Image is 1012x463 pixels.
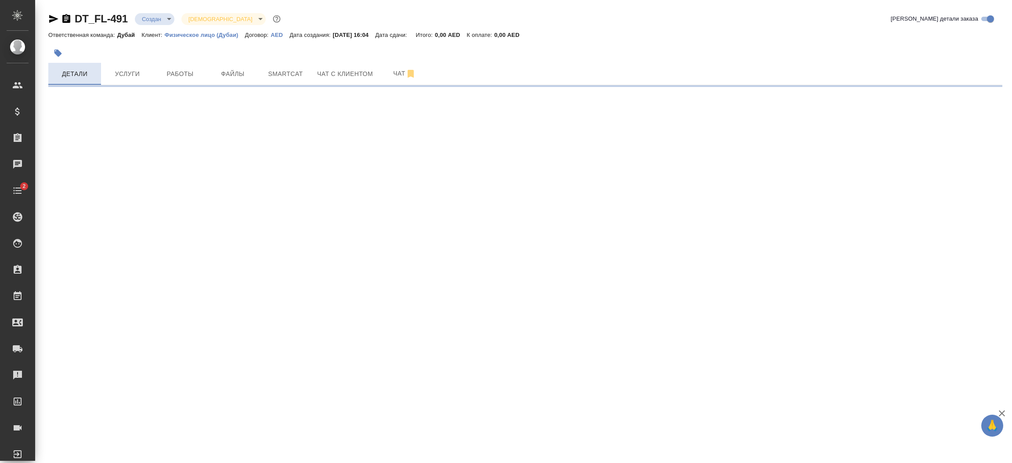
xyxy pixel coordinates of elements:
button: Скопировать ссылку [61,14,72,24]
span: Smartcat [264,69,307,80]
span: Работы [159,69,201,80]
span: Чат [383,68,426,79]
p: Физическое лицо (Дубаи) [165,32,245,38]
p: К оплате: [467,32,495,38]
p: Клиент: [141,32,164,38]
span: Чат с клиентом [317,69,373,80]
p: Дубай [117,32,142,38]
p: Дата сдачи: [375,32,409,38]
span: Детали [54,69,96,80]
span: [PERSON_NAME] детали заказа [891,14,978,23]
span: 2 [17,182,31,191]
span: Услуги [106,69,148,80]
button: Скопировать ссылку для ЯМессенджера [48,14,59,24]
p: Ответственная команда: [48,32,117,38]
span: 🙏 [985,416,1000,435]
p: Договор: [245,32,271,38]
div: Создан [135,13,174,25]
p: AED [271,32,289,38]
span: Файлы [212,69,254,80]
svg: Отписаться [405,69,416,79]
a: DT_FL-491 [75,13,128,25]
a: 2 [2,180,33,202]
p: Дата создания: [289,32,333,38]
p: 0,00 AED [435,32,466,38]
a: Физическое лицо (Дубаи) [165,31,245,38]
button: Создан [139,15,164,23]
p: Итого: [416,32,435,38]
p: 0,00 AED [494,32,526,38]
button: Добавить тэг [48,43,68,63]
button: Доп статусы указывают на важность/срочность заказа [271,13,282,25]
a: AED [271,31,289,38]
div: Создан [181,13,265,25]
button: [DEMOGRAPHIC_DATA] [186,15,255,23]
button: 🙏 [981,415,1003,437]
p: [DATE] 16:04 [333,32,376,38]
